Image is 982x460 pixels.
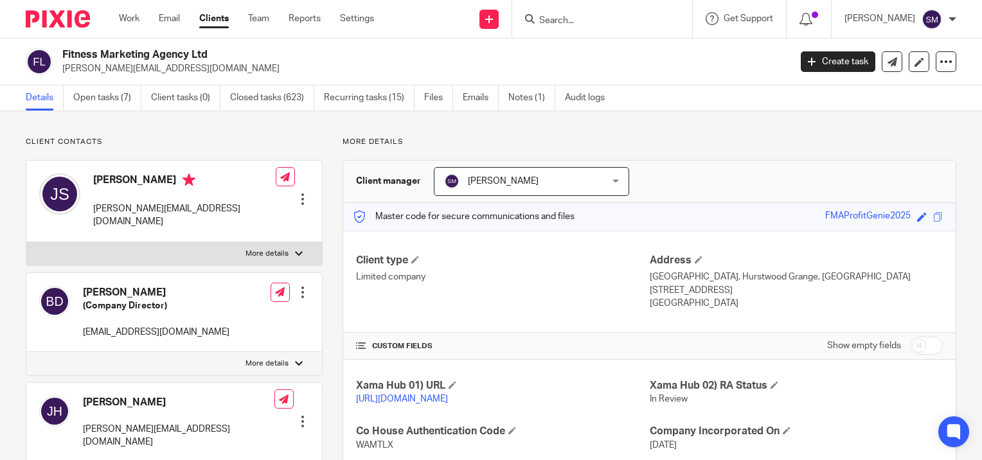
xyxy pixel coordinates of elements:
[324,85,415,111] a: Recurring tasks (15)
[356,425,649,438] h4: Co House Authentication Code
[93,202,276,229] p: [PERSON_NAME][EMAIL_ADDRESS][DOMAIN_NAME]
[650,379,943,393] h4: Xama Hub 02) RA Status
[83,299,229,312] h5: (Company Director)
[245,358,289,369] p: More details
[650,425,943,438] h4: Company Incorporated On
[844,12,915,25] p: [PERSON_NAME]
[827,339,901,352] label: Show empty fields
[83,326,229,339] p: [EMAIL_ADDRESS][DOMAIN_NAME]
[119,12,139,25] a: Work
[356,175,421,188] h3: Client manager
[508,85,555,111] a: Notes (1)
[245,249,289,259] p: More details
[39,173,80,215] img: svg%3E
[289,12,321,25] a: Reports
[801,51,875,72] a: Create task
[825,209,911,224] div: FMAProfitGenie2025
[83,423,274,449] p: [PERSON_NAME][EMAIL_ADDRESS][DOMAIN_NAME]
[650,270,943,283] p: [GEOGRAPHIC_DATA], Hurstwood Grange, [GEOGRAPHIC_DATA]
[26,137,323,147] p: Client contacts
[538,15,654,27] input: Search
[444,173,460,189] img: svg%3E
[151,85,220,111] a: Client tasks (0)
[565,85,614,111] a: Audit logs
[356,379,649,393] h4: Xama Hub 01) URL
[356,341,649,351] h4: CUSTOM FIELDS
[73,85,141,111] a: Open tasks (7)
[356,270,649,283] p: Limited company
[922,9,942,30] img: svg%3E
[356,254,649,267] h4: Client type
[724,14,773,23] span: Get Support
[26,85,64,111] a: Details
[650,254,943,267] h4: Address
[26,48,53,75] img: svg%3E
[39,396,70,427] img: svg%3E
[650,284,943,297] p: [STREET_ADDRESS]
[26,10,90,28] img: Pixie
[39,286,70,317] img: svg%3E
[343,137,956,147] p: More details
[650,441,677,450] span: [DATE]
[159,12,180,25] a: Email
[248,12,269,25] a: Team
[93,173,276,190] h4: [PERSON_NAME]
[83,286,229,299] h4: [PERSON_NAME]
[183,173,195,186] i: Primary
[62,62,781,75] p: [PERSON_NAME][EMAIL_ADDRESS][DOMAIN_NAME]
[62,48,638,62] h2: Fitness Marketing Agency Ltd
[356,441,393,450] span: WAMTLX
[199,12,229,25] a: Clients
[424,85,453,111] a: Files
[356,394,448,403] a: [URL][DOMAIN_NAME]
[650,394,688,403] span: In Review
[230,85,314,111] a: Closed tasks (623)
[340,12,374,25] a: Settings
[83,396,274,409] h4: [PERSON_NAME]
[463,85,499,111] a: Emails
[353,210,575,223] p: Master code for secure communications and files
[650,297,943,310] p: [GEOGRAPHIC_DATA]
[468,177,539,186] span: [PERSON_NAME]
